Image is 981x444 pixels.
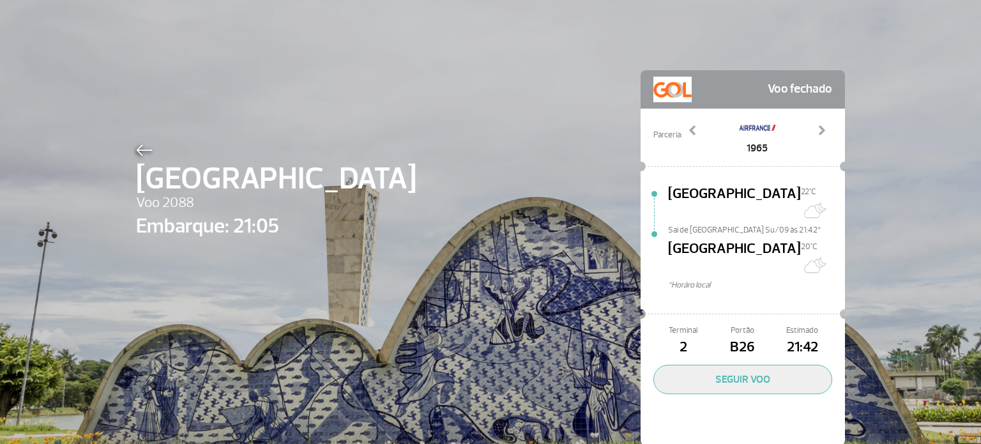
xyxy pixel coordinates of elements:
span: 1965 [738,141,777,156]
span: 2 [653,337,713,358]
span: Estimado [773,325,832,337]
span: [GEOGRAPHIC_DATA] [668,238,801,279]
span: 21:42 [773,337,832,358]
span: Voo fechado [768,77,832,102]
span: Portão [713,325,772,337]
span: [GEOGRAPHIC_DATA] [668,183,801,224]
span: B26 [713,337,772,358]
img: Muitas nuvens [801,197,826,223]
span: 22°C [801,187,816,197]
span: Embarque: 21:05 [136,211,416,241]
span: Terminal [653,325,713,337]
span: 20°C [801,241,817,252]
button: SEGUIR VOO [653,365,832,394]
img: Muitas nuvens [801,252,826,278]
span: Sai de [GEOGRAPHIC_DATA] Su/09 às 21:42* [668,224,845,233]
span: *Horáro local [668,279,845,291]
span: Voo 2088 [136,192,416,214]
span: Parceria: [653,129,682,141]
span: [GEOGRAPHIC_DATA] [136,156,416,202]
